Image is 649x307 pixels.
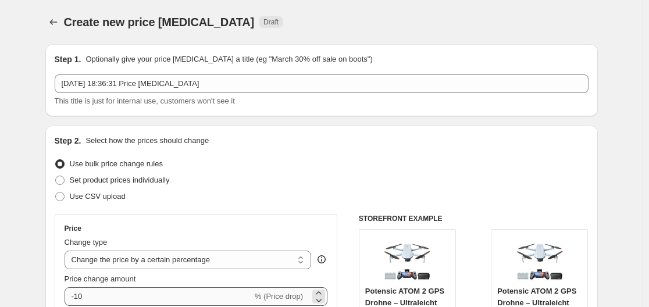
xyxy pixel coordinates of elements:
img: 61zZQXnT4RL_80x.jpg [384,235,430,282]
span: This title is just for internal use, customers won't see it [55,97,235,105]
h3: Price [65,224,81,233]
p: Select how the prices should change [85,135,209,147]
span: Create new price [MEDICAL_DATA] [64,16,255,28]
span: Set product prices individually [70,176,170,184]
button: Price change jobs [45,14,62,30]
input: 30% off holiday sale [55,74,589,93]
h6: STOREFRONT EXAMPLE [359,214,589,223]
span: Price change amount [65,274,136,283]
span: % (Price drop) [255,292,303,301]
span: Change type [65,238,108,247]
span: Draft [263,17,279,27]
h2: Step 2. [55,135,81,147]
h2: Step 1. [55,53,81,65]
input: -15 [65,287,252,306]
div: help [316,254,327,265]
span: Use bulk price change rules [70,159,163,168]
img: 61zZQXnT4RL_80x.jpg [516,235,563,282]
p: Optionally give your price [MEDICAL_DATA] a title (eg "March 30% off sale on boots") [85,53,372,65]
span: Use CSV upload [70,192,126,201]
